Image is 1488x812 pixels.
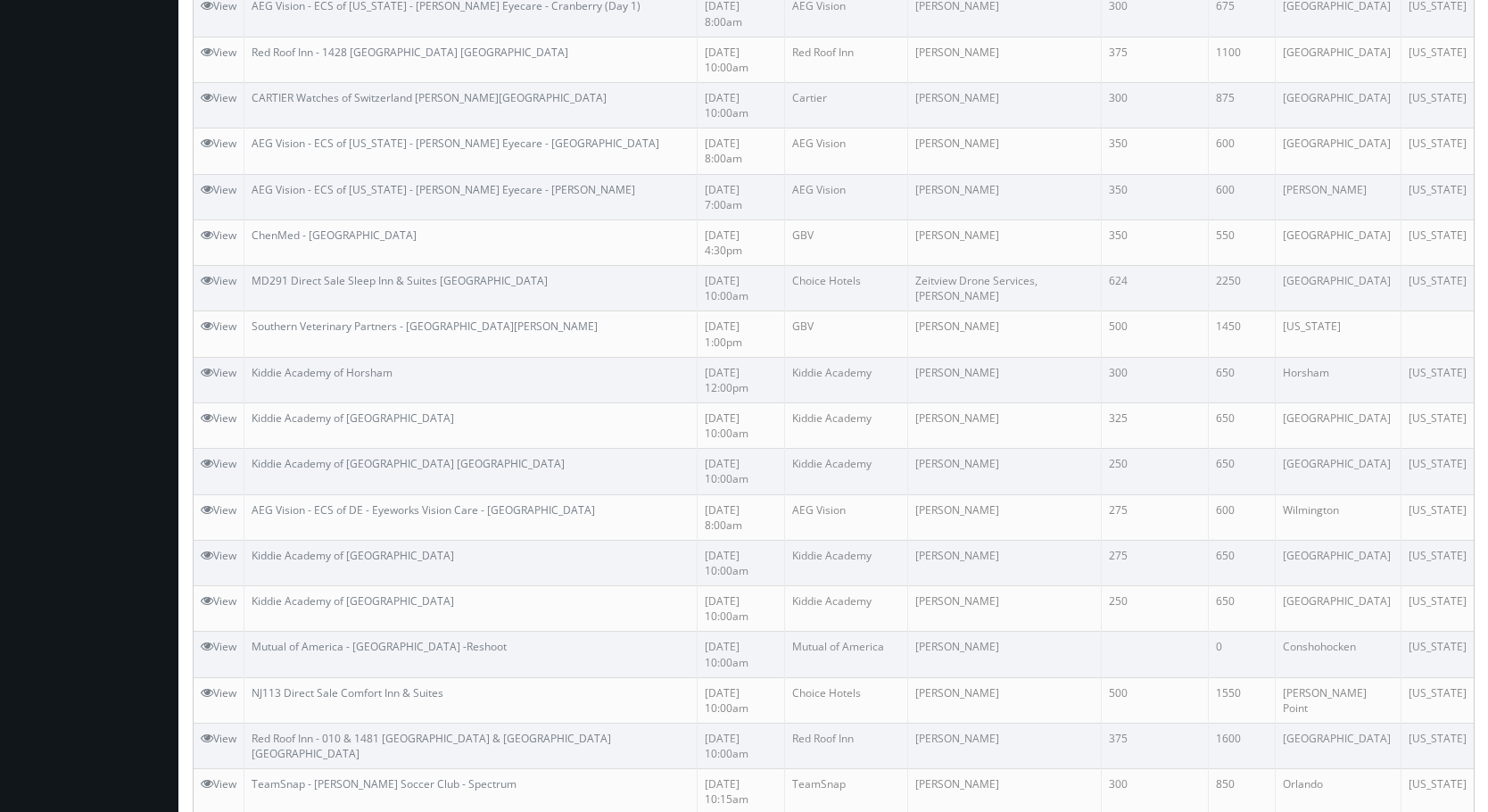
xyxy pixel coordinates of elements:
td: [US_STATE] [1401,402,1474,448]
td: 1550 [1209,677,1276,723]
td: AEG Vision [785,174,908,220]
td: [US_STATE] [1401,494,1474,540]
a: AEG Vision - ECS of [US_STATE] - [PERSON_NAME] Eyecare - [GEOGRAPHIC_DATA] [252,136,659,151]
td: 500 [1101,311,1209,357]
td: Conshohocken [1275,632,1401,677]
a: View [201,593,236,609]
a: Kiddie Academy of [GEOGRAPHIC_DATA] [252,548,454,563]
a: Red Roof Inn - 1428 [GEOGRAPHIC_DATA] [GEOGRAPHIC_DATA] [252,45,568,60]
a: View [201,731,236,746]
td: 1450 [1209,311,1276,357]
td: [US_STATE] [1401,586,1474,632]
a: Red Roof Inn - 010 & 1481 [GEOGRAPHIC_DATA] & [GEOGRAPHIC_DATA] [GEOGRAPHIC_DATA] [252,731,611,761]
td: 325 [1101,402,1209,448]
a: AEG Vision - ECS of [US_STATE] - [PERSON_NAME] Eyecare - [PERSON_NAME] [252,182,635,197]
a: View [201,136,236,151]
td: 600 [1209,174,1276,220]
td: [US_STATE] [1275,311,1401,357]
a: Kiddie Academy of Horsham [252,365,393,380]
td: Red Roof Inn [785,37,908,82]
td: Red Roof Inn [785,723,908,768]
td: 275 [1101,540,1209,585]
td: Kiddie Academy [785,402,908,448]
a: View [201,502,236,518]
td: AEG Vision [785,128,908,174]
td: [GEOGRAPHIC_DATA] [1275,266,1401,311]
td: [US_STATE] [1401,723,1474,768]
td: Kiddie Academy [785,357,908,402]
a: Kiddie Academy of [GEOGRAPHIC_DATA] [252,410,454,426]
td: [US_STATE] [1401,449,1474,494]
td: [US_STATE] [1401,266,1474,311]
td: Kiddie Academy [785,540,908,585]
a: View [201,548,236,563]
td: 350 [1101,220,1209,265]
td: 250 [1101,449,1209,494]
td: [DATE] 10:00am [698,677,785,723]
a: View [201,182,236,197]
a: MD291 Direct Sale Sleep Inn & Suites [GEOGRAPHIC_DATA] [252,273,548,288]
a: View [201,776,236,791]
td: [GEOGRAPHIC_DATA] [1275,723,1401,768]
td: Horsham [1275,357,1401,402]
td: [PERSON_NAME] Point [1275,677,1401,723]
td: Mutual of America [785,632,908,677]
td: GBV [785,220,908,265]
td: 2250 [1209,266,1276,311]
td: [GEOGRAPHIC_DATA] [1275,83,1401,128]
td: [US_STATE] [1401,220,1474,265]
td: [DATE] 12:00pm [698,357,785,402]
td: [PERSON_NAME] [907,83,1101,128]
td: [PERSON_NAME] [907,586,1101,632]
td: [US_STATE] [1401,128,1474,174]
td: [DATE] 10:00am [698,83,785,128]
td: [GEOGRAPHIC_DATA] [1275,586,1401,632]
td: [PERSON_NAME] [1275,174,1401,220]
td: Kiddie Academy [785,586,908,632]
td: Zeitview Drone Services, [PERSON_NAME] [907,266,1101,311]
td: [DATE] 4:30pm [698,220,785,265]
td: [GEOGRAPHIC_DATA] [1275,128,1401,174]
td: 650 [1209,402,1276,448]
td: [GEOGRAPHIC_DATA] [1275,37,1401,82]
a: View [201,365,236,380]
td: Choice Hotels [785,266,908,311]
td: [PERSON_NAME] [907,311,1101,357]
a: Southern Veterinary Partners - [GEOGRAPHIC_DATA][PERSON_NAME] [252,319,598,334]
a: Mutual of America - [GEOGRAPHIC_DATA] -Reshoot [252,639,507,654]
td: 600 [1209,494,1276,540]
td: 250 [1101,586,1209,632]
td: GBV [785,311,908,357]
a: View [201,45,236,60]
td: [DATE] 1:00pm [698,311,785,357]
td: 350 [1101,174,1209,220]
td: [PERSON_NAME] [907,540,1101,585]
td: 650 [1209,357,1276,402]
td: 600 [1209,128,1276,174]
a: NJ113 Direct Sale Comfort Inn & Suites [252,685,443,700]
td: 650 [1209,586,1276,632]
a: View [201,410,236,426]
td: [PERSON_NAME] [907,220,1101,265]
td: 300 [1101,357,1209,402]
td: [GEOGRAPHIC_DATA] [1275,402,1401,448]
a: View [201,273,236,288]
a: ChenMed - [GEOGRAPHIC_DATA] [252,228,417,243]
td: [DATE] 10:00am [698,37,785,82]
td: 375 [1101,723,1209,768]
td: [PERSON_NAME] [907,677,1101,723]
td: [PERSON_NAME] [907,402,1101,448]
td: [PERSON_NAME] [907,632,1101,677]
td: [PERSON_NAME] [907,357,1101,402]
a: View [201,228,236,243]
td: 275 [1101,494,1209,540]
td: Wilmington [1275,494,1401,540]
a: View [201,456,236,471]
a: TeamSnap - [PERSON_NAME] Soccer Club - Spectrum [252,776,517,791]
td: 650 [1209,540,1276,585]
td: [PERSON_NAME] [907,174,1101,220]
td: [US_STATE] [1401,357,1474,402]
td: [US_STATE] [1401,83,1474,128]
td: [US_STATE] [1401,677,1474,723]
td: [US_STATE] [1401,37,1474,82]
